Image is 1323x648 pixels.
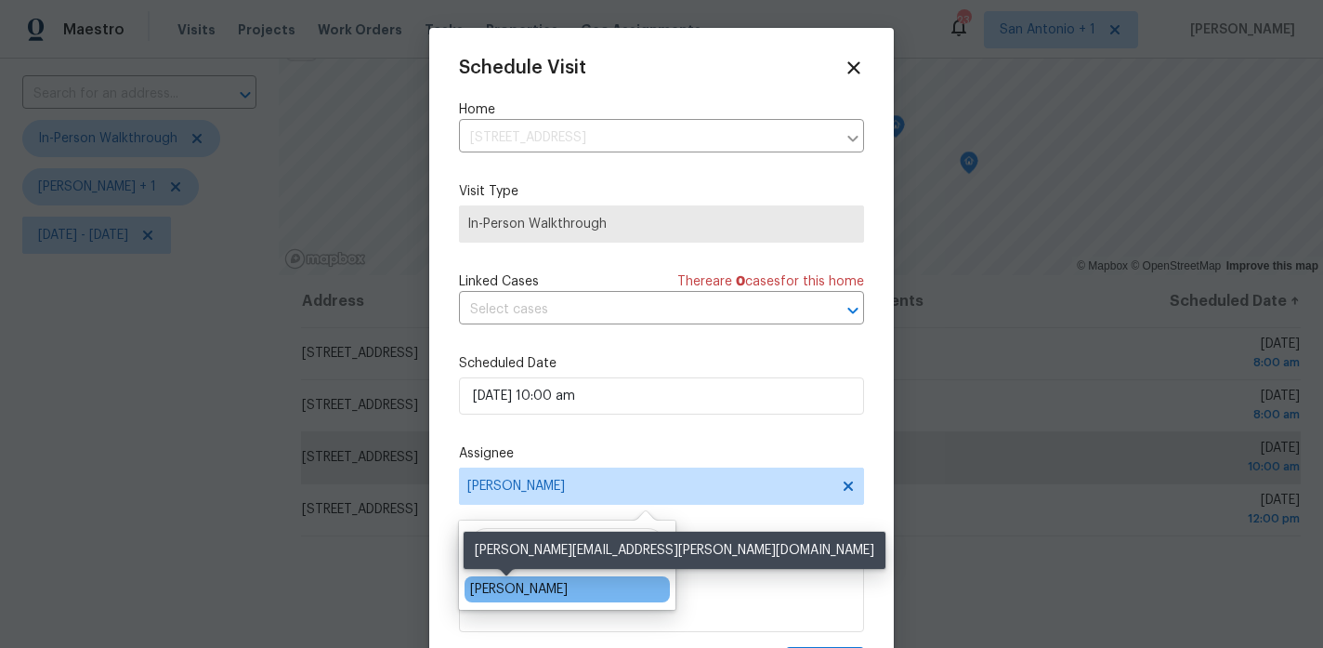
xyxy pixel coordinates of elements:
input: Enter in an address [459,124,836,152]
label: Visit Type [459,182,864,201]
div: [PERSON_NAME][EMAIL_ADDRESS][PERSON_NAME][DOMAIN_NAME] [464,532,885,569]
div: [PERSON_NAME] [470,580,568,599]
span: Linked Cases [459,272,539,291]
span: Close [844,58,864,78]
span: In-Person Walkthrough [467,215,856,233]
label: Home [459,100,864,119]
span: Schedule Visit [459,59,586,77]
input: M/D/YYYY [459,377,864,415]
label: Assignee [459,444,864,463]
button: Open [840,298,866,324]
span: [PERSON_NAME] [467,479,832,494]
span: 0 [736,275,745,288]
input: Select cases [459,296,812,324]
label: Scheduled Date [459,354,864,373]
span: There are case s for this home [677,272,864,291]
